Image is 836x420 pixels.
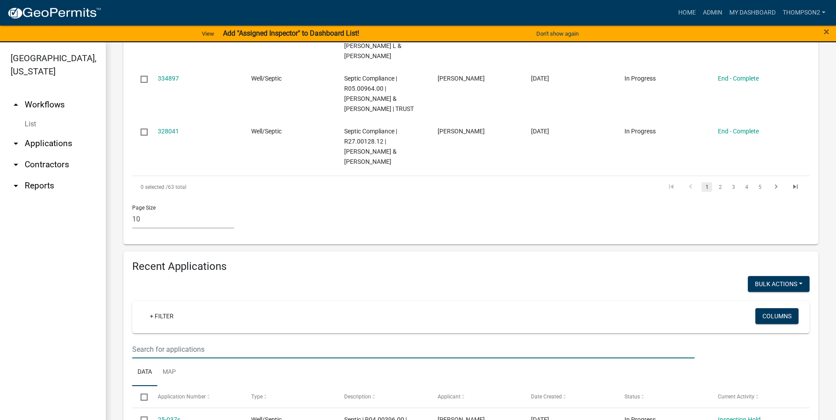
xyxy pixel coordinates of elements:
i: arrow_drop_down [11,138,21,149]
a: Map [157,358,181,387]
button: Bulk Actions [748,276,810,292]
li: page 4 [740,180,753,195]
span: Well/Septic [251,75,282,82]
span: Septic Compliance | R27.00128.12 | CARLSON,JOEL L & DONNA L [344,128,397,165]
datatable-header-cell: Type [242,386,336,407]
a: 334897 [158,75,179,82]
span: 11/12/2024 [531,75,549,82]
a: Admin [699,4,726,21]
a: Thompson2 [779,4,829,21]
datatable-header-cell: Applicant [429,386,523,407]
a: + Filter [143,308,181,324]
a: go to next page [768,182,784,192]
div: 63 total [132,176,400,198]
span: × [824,26,829,38]
span: Septic Compliance | R05.00964.00 | HOVDA,ROBERT H & JEANNE M | TRUST [344,75,414,112]
span: Darrin [438,75,485,82]
input: Search for applications [132,340,695,358]
i: arrow_drop_down [11,159,21,170]
li: page 3 [727,180,740,195]
a: 328041 [158,128,179,135]
a: End - Complete [718,75,759,82]
datatable-header-cell: Select [132,386,149,407]
a: Home [675,4,699,21]
datatable-header-cell: Description [336,386,429,407]
li: page 5 [753,180,766,195]
span: Status [624,394,640,400]
li: page 2 [713,180,727,195]
datatable-header-cell: Date Created [523,386,616,407]
button: Don't show again [533,26,582,41]
a: 3 [728,182,739,192]
span: Applicant [438,394,461,400]
i: arrow_drop_down [11,181,21,191]
a: 5 [754,182,765,192]
button: Columns [755,308,799,324]
datatable-header-cell: Application Number [149,386,242,407]
span: Well/Septic [251,128,282,135]
span: Description [344,394,371,400]
a: Data [132,358,157,387]
a: View [198,26,218,41]
span: In Progress [624,128,656,135]
datatable-header-cell: Status [616,386,710,407]
li: page 1 [700,180,713,195]
span: Current Activity [718,394,754,400]
i: arrow_drop_up [11,99,21,110]
strong: Add "Assigned Inspector" to Dashboard List! [223,29,359,37]
span: 0 selected / [141,184,168,190]
a: go to last page [787,182,804,192]
a: My Dashboard [726,4,779,21]
span: Type [251,394,263,400]
a: go to first page [663,182,680,192]
span: 10/25/2024 [531,128,549,135]
datatable-header-cell: Current Activity [710,386,803,407]
a: End - Complete [718,128,759,135]
a: go to previous page [682,182,699,192]
span: Application Number [158,394,206,400]
a: 1 [702,182,712,192]
span: In Progress [624,75,656,82]
h4: Recent Applications [132,260,810,273]
span: Darrin [438,128,485,135]
a: 2 [715,182,725,192]
span: Date Created [531,394,562,400]
button: Close [824,26,829,37]
a: 4 [741,182,752,192]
